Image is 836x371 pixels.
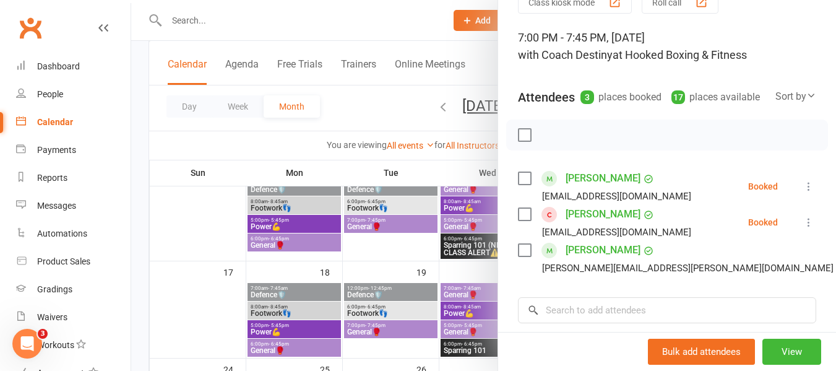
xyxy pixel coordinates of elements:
div: Dashboard [37,61,80,71]
iframe: Intercom live chat [12,329,42,359]
button: Bulk add attendees [648,339,755,365]
div: places booked [580,89,661,106]
div: [PERSON_NAME][EMAIL_ADDRESS][PERSON_NAME][DOMAIN_NAME] [542,260,834,276]
a: [PERSON_NAME] [566,204,640,224]
span: at Hooked Boxing & Fitness [613,48,747,61]
a: Workouts [16,331,131,359]
div: Calendar [37,117,73,127]
div: Workouts [37,340,74,350]
a: [PERSON_NAME] [566,168,640,188]
a: People [16,81,131,108]
a: Calendar [16,108,131,136]
a: Automations [16,220,131,248]
span: 3 [38,329,48,339]
a: Messages [16,192,131,220]
div: 7:00 PM - 7:45 PM, [DATE] [518,29,816,64]
div: Reports [37,173,67,183]
div: Payments [37,145,76,155]
div: Attendees [518,89,575,106]
button: View [762,339,821,365]
div: [EMAIL_ADDRESS][DOMAIN_NAME] [542,188,691,204]
div: 3 [580,90,594,104]
a: Payments [16,136,131,164]
div: Product Sales [37,256,90,266]
div: Waivers [37,312,67,322]
a: Clubworx [15,12,46,43]
input: Search to add attendees [518,297,816,323]
div: places available [671,89,760,106]
a: [PERSON_NAME] [566,240,640,260]
div: Booked [748,218,778,227]
div: Booked [748,182,778,191]
div: Messages [37,201,76,211]
a: Dashboard [16,53,131,81]
div: Automations [37,229,87,238]
a: Gradings [16,276,131,303]
a: Product Sales [16,248,131,276]
a: Waivers [16,303,131,331]
div: [EMAIL_ADDRESS][DOMAIN_NAME] [542,224,691,240]
div: Sort by [775,89,816,105]
div: 17 [671,90,685,104]
span: with Coach Destiny [518,48,613,61]
a: Reports [16,164,131,192]
div: Gradings [37,284,72,294]
div: People [37,89,63,99]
